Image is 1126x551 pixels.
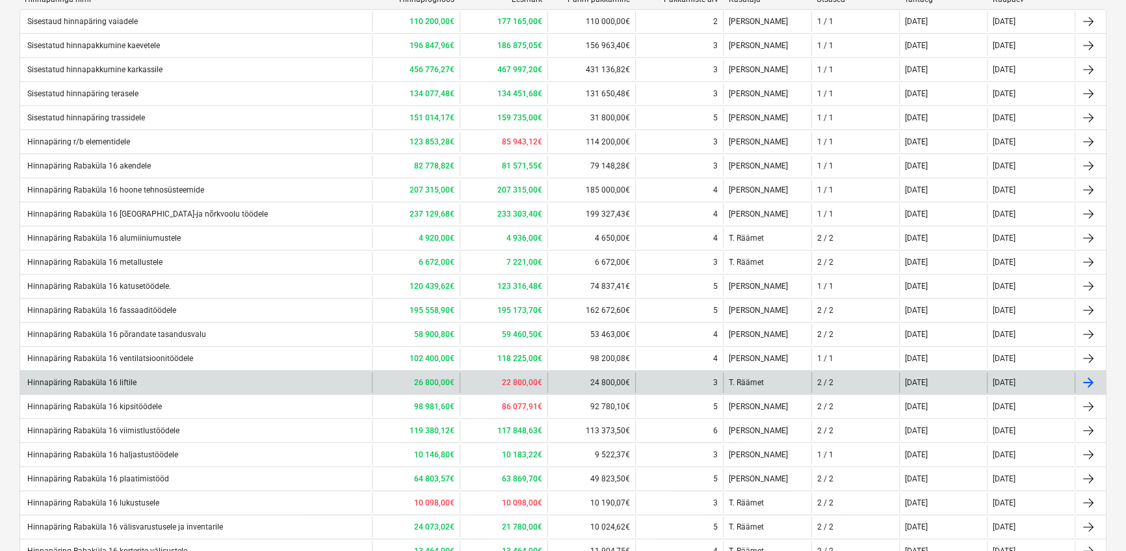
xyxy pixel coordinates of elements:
[25,41,160,50] div: Sisestatud hinnapakkumine kaevetele
[497,113,542,122] b: 159 735,00€
[993,378,1015,387] div: [DATE]
[713,41,718,50] div: 3
[905,306,928,315] div: [DATE]
[905,378,928,387] div: [DATE]
[993,113,1015,122] div: [DATE]
[817,522,833,531] div: 2 / 2
[713,89,718,98] div: 3
[905,402,928,411] div: [DATE]
[817,426,833,435] div: 2 / 2
[25,209,268,219] div: Hinnapäring Rabaküla 16 [GEOGRAPHIC_DATA]-ja nõrkvoolu töödele
[547,35,635,56] div: 156 963,40€
[817,65,833,74] div: 1 / 1
[993,330,1015,339] div: [DATE]
[547,396,635,417] div: 92 780,10€
[713,282,718,291] div: 5
[993,474,1015,483] div: [DATE]
[547,420,635,441] div: 113 373,50€
[817,354,833,363] div: 1 / 1
[817,282,833,291] div: 1 / 1
[419,258,454,267] b: 6 672,00€
[817,378,833,387] div: 2 / 2
[905,282,928,291] div: [DATE]
[410,426,454,435] b: 119 380,12€
[817,41,833,50] div: 1 / 1
[905,161,928,170] div: [DATE]
[817,474,833,483] div: 2 / 2
[410,209,454,219] b: 237 129,68€
[723,131,811,152] div: [PERSON_NAME]
[410,113,454,122] b: 151 014,17€
[547,276,635,297] div: 74 837,41€
[993,65,1015,74] div: [DATE]
[25,113,145,122] div: Sisestatud hinnapäring trassidele
[905,17,928,26] div: [DATE]
[723,107,811,128] div: [PERSON_NAME]
[25,330,206,339] div: Hinnapäring Rabaküla 16 põrandate tasandusvalu
[497,17,542,26] b: 177 165,00€
[723,204,811,224] div: [PERSON_NAME]
[25,450,178,459] div: Hinnapäring Rabaküla 16 haljastustöödele
[497,306,542,315] b: 195 173,70€
[25,258,163,267] div: Hinnapäring Rabaküla 16 metallustele
[1061,489,1126,551] iframe: Chat Widget
[25,65,163,74] div: Sisestatud hinnapakkumine karkassile
[547,372,635,393] div: 24 800,00€
[497,185,542,195] b: 207 315,00€
[547,324,635,345] div: 53 463,00€
[547,468,635,489] div: 49 823,50€
[25,474,169,483] div: Hinnapäring Rabaküla 16 plaatimistööd
[419,234,454,243] b: 4 920,00€
[713,113,718,122] div: 5
[414,402,454,411] b: 98 981,60€
[547,492,635,513] div: 10 190,07€
[713,330,718,339] div: 4
[547,228,635,249] div: 4 650,00€
[817,450,833,459] div: 1 / 1
[905,41,928,50] div: [DATE]
[817,209,833,219] div: 1 / 1
[25,185,204,195] div: Hinnapäring Rabaküla 16 hoone tehnosüsteemide
[993,89,1015,98] div: [DATE]
[25,89,138,98] div: Sisestatud hinnapäring terasele
[547,252,635,273] div: 6 672,00€
[547,517,635,537] div: 10 024,62€
[713,306,718,315] div: 5
[993,17,1015,26] div: [DATE]
[414,161,454,170] b: 82 778,82€
[993,522,1015,531] div: [DATE]
[905,185,928,195] div: [DATE]
[993,41,1015,50] div: [DATE]
[547,59,635,80] div: 431 136,82€
[713,378,718,387] div: 3
[817,137,833,146] div: 1 / 1
[497,209,542,219] b: 233 303,40€
[817,306,833,315] div: 2 / 2
[817,258,833,267] div: 2 / 2
[993,161,1015,170] div: [DATE]
[723,228,811,249] div: T. Räämet
[817,113,833,122] div: 1 / 1
[497,65,542,74] b: 467 997,20€
[905,498,928,507] div: [DATE]
[502,450,542,459] b: 10 183,22€
[817,234,833,243] div: 2 / 2
[713,137,718,146] div: 3
[547,107,635,128] div: 31 800,00€
[547,131,635,152] div: 114 200,00€
[723,492,811,513] div: T. Räämet
[723,83,811,104] div: [PERSON_NAME]
[497,354,542,363] b: 118 225,00€
[905,450,928,459] div: [DATE]
[723,324,811,345] div: [PERSON_NAME]
[547,444,635,465] div: 9 522,37€
[547,155,635,176] div: 79 148,28€
[993,402,1015,411] div: [DATE]
[506,234,542,243] b: 4 936,00€
[502,161,542,170] b: 81 571,55€
[25,426,179,435] div: Hinnapäring Rabaküla 16 viimistlustöödele
[723,396,811,417] div: [PERSON_NAME]
[713,161,718,170] div: 3
[414,474,454,483] b: 64 803,57€
[713,17,718,26] div: 2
